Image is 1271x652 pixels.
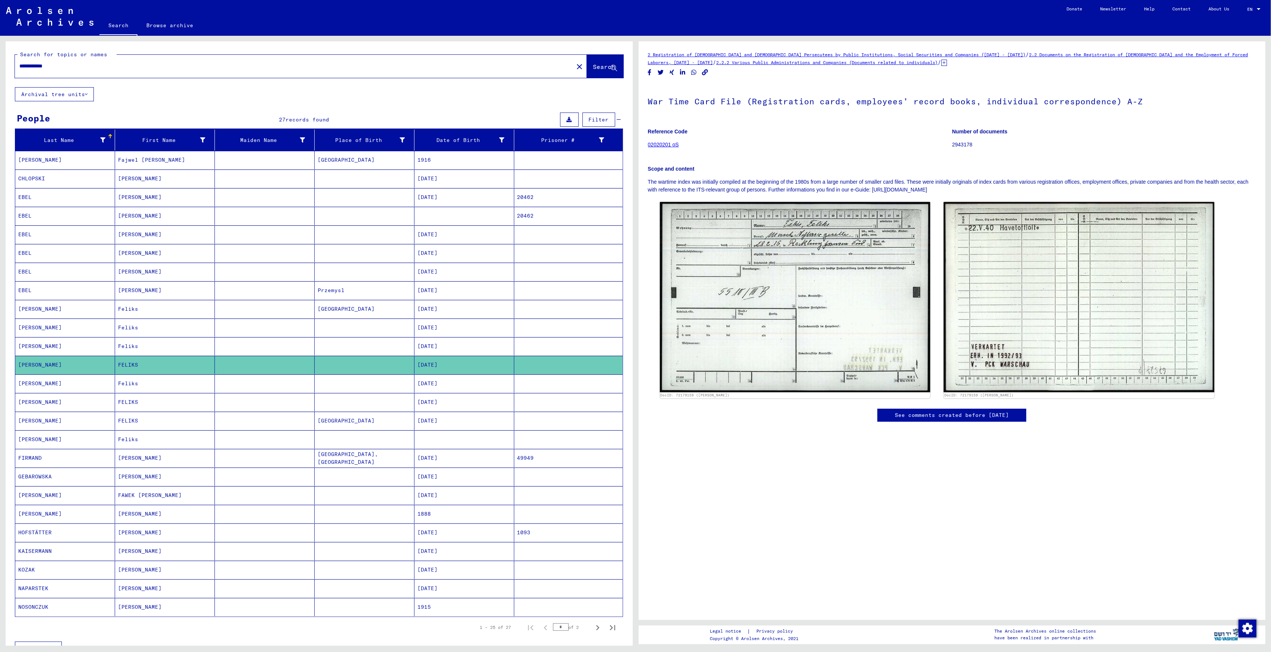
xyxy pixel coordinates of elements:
[713,59,716,66] span: /
[115,207,215,225] mat-cell: [PERSON_NAME]
[115,449,215,467] mat-cell: [PERSON_NAME]
[514,523,623,542] mat-cell: 1093
[6,7,93,26] img: Arolsen_neg.svg
[414,300,514,318] mat-cell: [DATE]
[593,63,616,70] span: Search
[414,598,514,616] mat-cell: 1915
[18,134,115,146] div: Last Name
[315,151,414,169] mat-cell: [GEOGRAPHIC_DATA]
[1238,619,1256,637] div: Change consent
[15,356,115,374] mat-cell: [PERSON_NAME]
[1247,7,1255,12] span: EN
[414,579,514,598] mat-cell: [DATE]
[1026,51,1029,58] span: /
[952,129,1008,134] b: Number of documents
[15,393,115,411] mat-cell: [PERSON_NAME]
[414,225,514,244] mat-cell: [DATE]
[648,166,695,172] b: Scope and content
[115,598,215,616] mat-cell: [PERSON_NAME]
[417,134,514,146] div: Date of Birth
[514,130,623,151] mat-header-cell: Prisoner #
[414,523,514,542] mat-cell: [DATE]
[414,130,514,151] mat-header-cell: Date of Birth
[20,51,107,58] mat-label: Search for topics or names
[414,337,514,355] mat-cell: [DATE]
[118,134,215,146] div: First Name
[587,55,623,78] button: Search
[938,59,941,66] span: /
[115,356,215,374] mat-cell: FELIKS
[523,620,538,635] button: First page
[15,319,115,337] mat-cell: [PERSON_NAME]
[575,62,584,71] mat-icon: close
[414,319,514,337] mat-cell: [DATE]
[414,374,514,393] mat-cell: [DATE]
[517,136,604,144] div: Prisoner #
[15,225,115,244] mat-cell: EBEL
[716,60,938,65] a: 2.2.2 Various Public Administrations and Companies (Documents related to individuals)
[315,449,414,467] mat-cell: [GEOGRAPHIC_DATA], [GEOGRAPHIC_DATA]
[21,645,51,652] span: Show less
[18,136,105,144] div: Last Name
[480,624,511,631] div: 1 – 25 of 27
[115,561,215,579] mat-cell: [PERSON_NAME]
[15,542,115,560] mat-cell: KAISERMANN
[15,337,115,355] mat-cell: [PERSON_NAME]
[115,337,215,355] mat-cell: Feliks
[895,411,1009,419] a: See comments created before [DATE]
[517,134,614,146] div: Prisoner #
[115,263,215,281] mat-cell: [PERSON_NAME]
[15,151,115,169] mat-cell: [PERSON_NAME]
[315,300,414,318] mat-cell: [GEOGRAPHIC_DATA]
[538,620,553,635] button: Previous page
[414,244,514,262] mat-cell: [DATE]
[286,116,329,123] span: records found
[994,628,1096,634] p: The Arolsen Archives online collections
[514,207,623,225] mat-cell: 20462
[15,579,115,598] mat-cell: NAPARSTEK
[315,130,414,151] mat-header-cell: Place of Birth
[15,412,115,430] mat-cell: [PERSON_NAME]
[952,141,1256,149] p: 2943178
[414,151,514,169] mat-cell: 1916
[115,486,215,504] mat-cell: FAWEK [PERSON_NAME]
[115,170,215,188] mat-cell: [PERSON_NAME]
[660,393,730,397] a: DocID: 72179159 ([PERSON_NAME])
[137,16,202,34] a: Browse archive
[15,430,115,449] mat-cell: [PERSON_NAME]
[414,281,514,300] mat-cell: [DATE]
[414,170,514,188] mat-cell: [DATE]
[668,68,676,77] button: Share on Xing
[17,111,50,125] div: People
[115,151,215,169] mat-cell: Fajwel [PERSON_NAME]
[115,579,215,598] mat-cell: [PERSON_NAME]
[414,412,514,430] mat-cell: [DATE]
[514,449,623,467] mat-cell: 49949
[646,68,654,77] button: Share on Facebook
[701,68,709,77] button: Copy link
[414,393,514,411] mat-cell: [DATE]
[315,281,414,300] mat-cell: Przemysl
[414,486,514,504] mat-cell: [DATE]
[115,300,215,318] mat-cell: Feliks
[648,52,1026,57] a: 2 Registration of [DEMOGRAPHIC_DATA] and [DEMOGRAPHIC_DATA] Persecutees by Public Institutions, S...
[15,505,115,523] mat-cell: [PERSON_NAME]
[750,627,802,635] a: Privacy policy
[690,68,698,77] button: Share on WhatsApp
[414,263,514,281] mat-cell: [DATE]
[15,130,115,151] mat-header-cell: Last Name
[660,202,931,392] img: 001.jpg
[315,412,414,430] mat-cell: [GEOGRAPHIC_DATA]
[15,561,115,579] mat-cell: KOZAK
[15,244,115,262] mat-cell: EBEL
[218,134,314,146] div: Maiden Name
[590,620,605,635] button: Next page
[648,129,688,134] b: Reference Code
[414,188,514,206] mat-cell: [DATE]
[15,188,115,206] mat-cell: EBEL
[648,84,1256,117] h1: War Time Card File (Registration cards, employees’ record books, individual correspondence) A-Z
[417,136,505,144] div: Date of Birth
[553,624,590,631] div: of 2
[414,468,514,486] mat-cell: [DATE]
[115,244,215,262] mat-cell: [PERSON_NAME]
